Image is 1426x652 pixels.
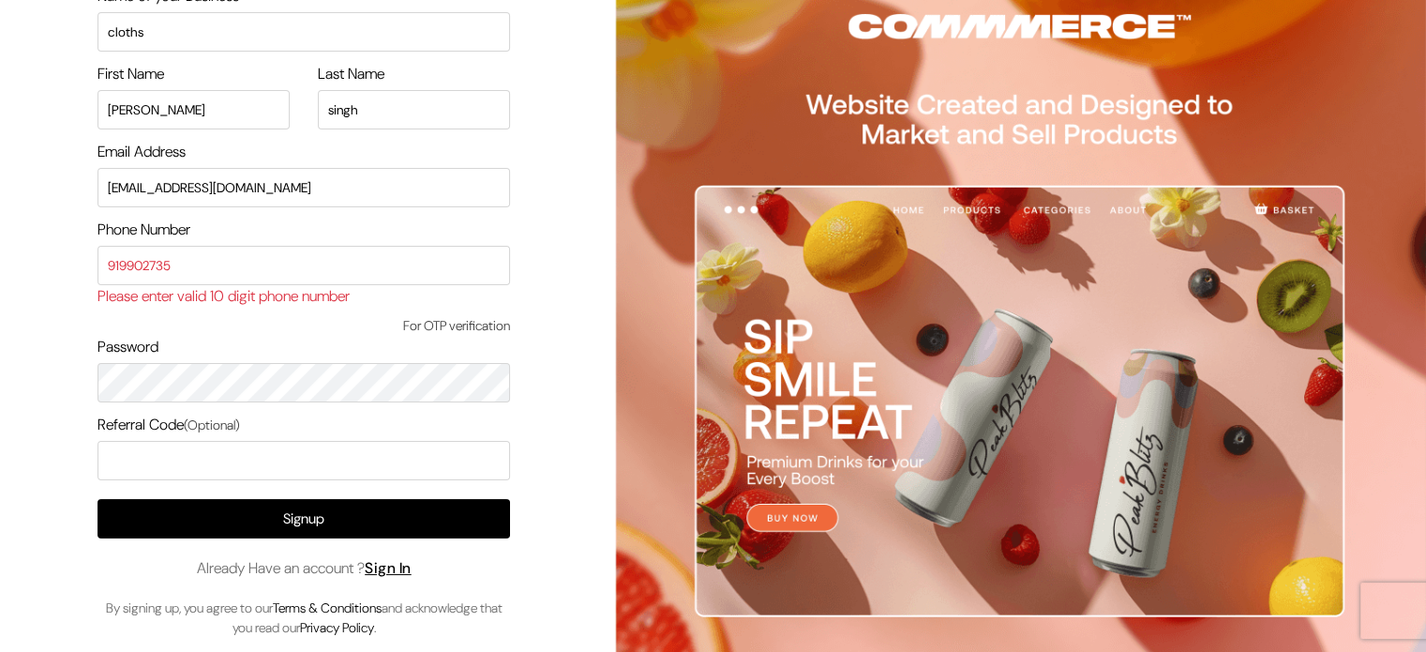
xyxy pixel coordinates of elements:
p: By signing up, you agree to our and acknowledge that you read our . [98,599,510,638]
label: Referral Code [98,414,240,436]
span: For OTP verification [98,316,510,336]
label: Email Address [98,141,186,163]
label: Password [98,336,158,358]
span: (Optional) [184,417,240,433]
a: Sign In [365,558,412,578]
label: Please enter valid 10 digit phone number [98,285,350,308]
button: Signup [98,499,510,538]
a: Terms & Conditions [273,599,382,616]
label: Phone Number [98,219,190,241]
label: First Name [98,63,164,85]
a: Privacy Policy [300,619,374,636]
span: Already Have an account ? [197,557,412,580]
label: Last Name [318,63,384,85]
